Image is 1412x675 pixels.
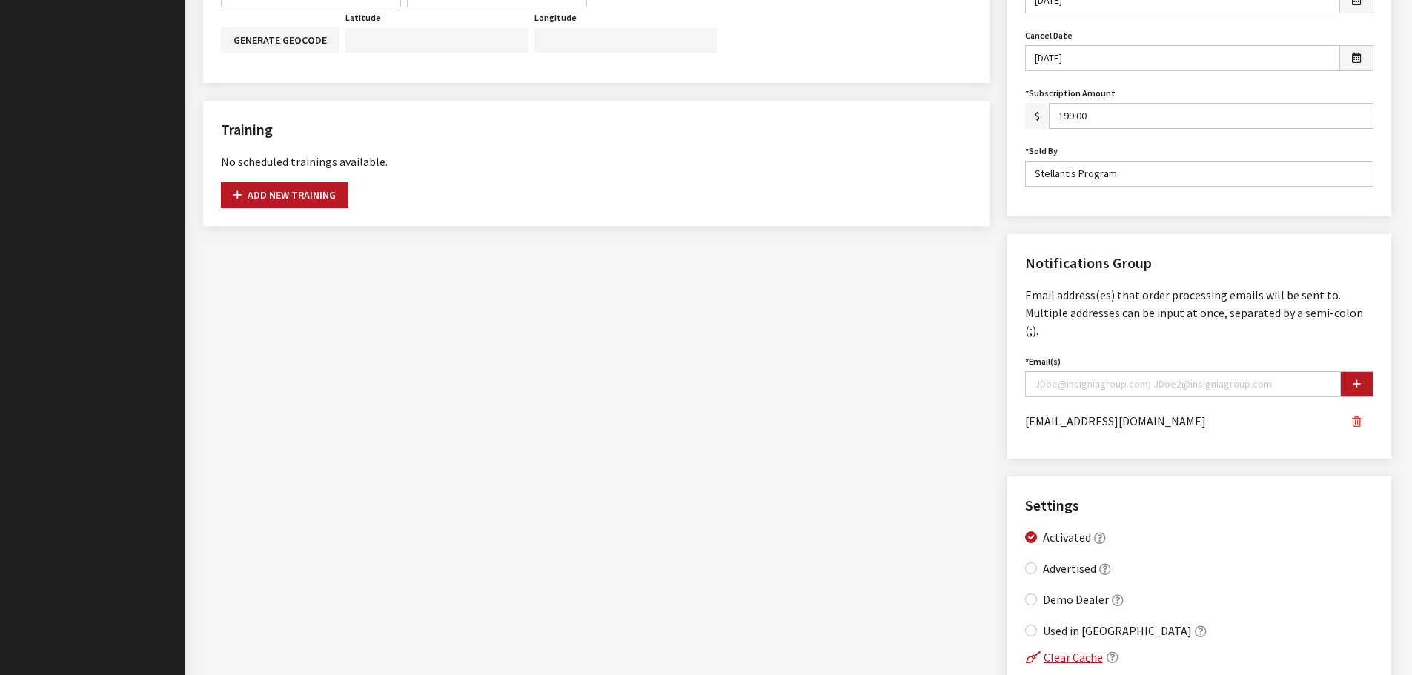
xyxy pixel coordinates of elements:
button: Remove the email [1339,409,1373,435]
label: Cancel Date [1025,29,1073,42]
input: 99.00 [1049,103,1373,129]
label: Advertised [1043,559,1096,577]
label: Used in [GEOGRAPHIC_DATA] [1043,622,1192,639]
button: Clear Cache [1025,648,1104,667]
label: Subscription Amount [1025,87,1116,100]
h2: Settings [1025,494,1373,516]
label: Sold By [1025,144,1058,158]
button: Open date picker [1339,45,1373,71]
label: Activated [1043,528,1091,546]
span: Add new training [233,188,336,202]
label: Longitude [534,11,577,24]
label: Latitude [345,11,381,24]
span: [EMAIL_ADDRESS][DOMAIN_NAME] [1025,409,1206,430]
h2: Notifications Group [1025,252,1373,274]
p: Email address(es) that order processing emails will be sent to. Multiple addresses can be input a... [1025,286,1373,339]
label: Demo Dealer [1043,591,1109,608]
h2: Training [221,119,972,141]
input: JDoe@insigniagroup.com; JDoe2@insigniagroup.com [1025,371,1341,397]
span: $ [1025,103,1050,129]
button: Add [1340,371,1373,397]
div: No scheduled trainings available. [221,153,972,170]
button: Generate geocode [221,27,339,53]
input: M/d/yyyy [1025,45,1340,71]
button: Add new training [221,182,348,208]
input: John Doe [1025,161,1373,187]
label: Email(s) [1025,355,1061,368]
